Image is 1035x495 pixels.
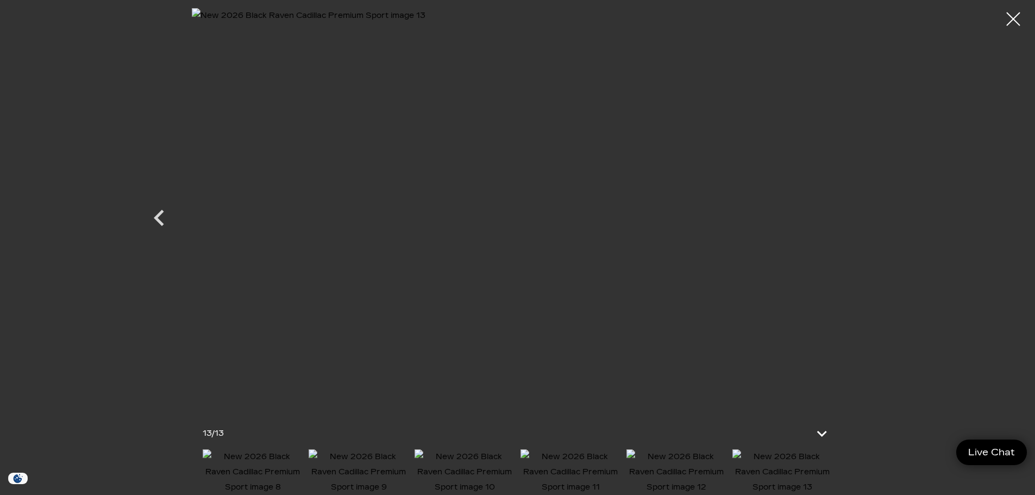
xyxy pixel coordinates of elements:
[143,196,175,245] div: Previous
[203,426,224,441] div: /
[309,449,409,495] img: New 2026 Black Raven Cadillac Premium Sport image 9
[203,429,211,438] span: 13
[626,449,727,495] img: New 2026 Black Raven Cadillac Premium Sport image 12
[963,446,1020,459] span: Live Chat
[956,440,1027,465] a: Live Chat
[5,473,30,484] img: Opt-Out Icon
[192,8,844,408] img: New 2026 Black Raven Cadillac Premium Sport image 13
[5,473,30,484] section: Click to Open Cookie Consent Modal
[520,449,621,495] img: New 2026 Black Raven Cadillac Premium Sport image 11
[732,449,833,495] img: New 2026 Black Raven Cadillac Premium Sport image 13
[203,449,303,495] img: New 2026 Black Raven Cadillac Premium Sport image 8
[415,449,515,495] img: New 2026 Black Raven Cadillac Premium Sport image 10
[215,429,224,438] span: 13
